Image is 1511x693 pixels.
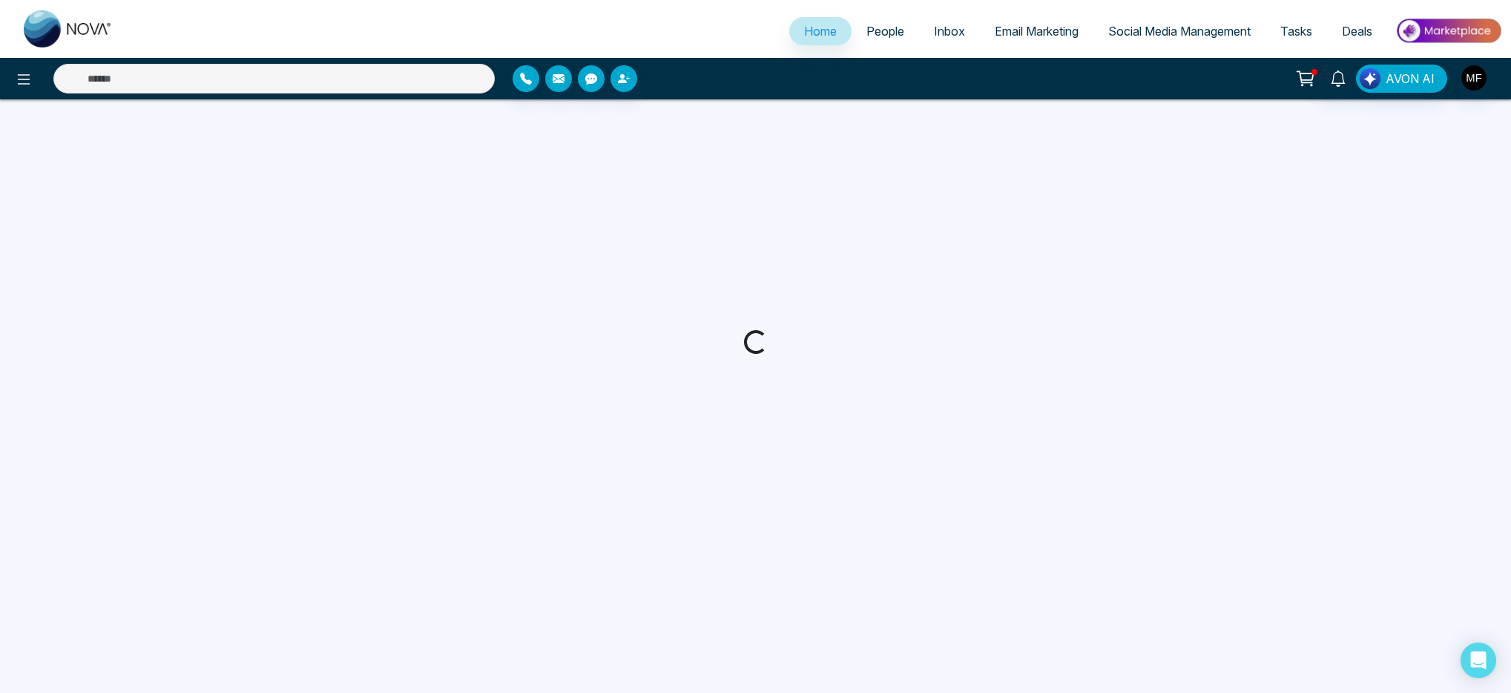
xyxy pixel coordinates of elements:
[1327,17,1387,45] a: Deals
[980,17,1093,45] a: Email Marketing
[1265,17,1327,45] a: Tasks
[789,17,852,45] a: Home
[1280,24,1312,39] span: Tasks
[1461,643,1496,678] div: Open Intercom Messenger
[919,17,980,45] a: Inbox
[1360,68,1380,89] img: Lead Flow
[1395,14,1502,47] img: Market-place.gif
[1342,24,1372,39] span: Deals
[804,24,837,39] span: Home
[1093,17,1265,45] a: Social Media Management
[24,10,113,47] img: Nova CRM Logo
[1461,65,1487,91] img: User Avatar
[866,24,904,39] span: People
[995,24,1079,39] span: Email Marketing
[1356,65,1447,93] button: AVON AI
[852,17,919,45] a: People
[1386,70,1435,88] span: AVON AI
[1108,24,1251,39] span: Social Media Management
[934,24,965,39] span: Inbox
